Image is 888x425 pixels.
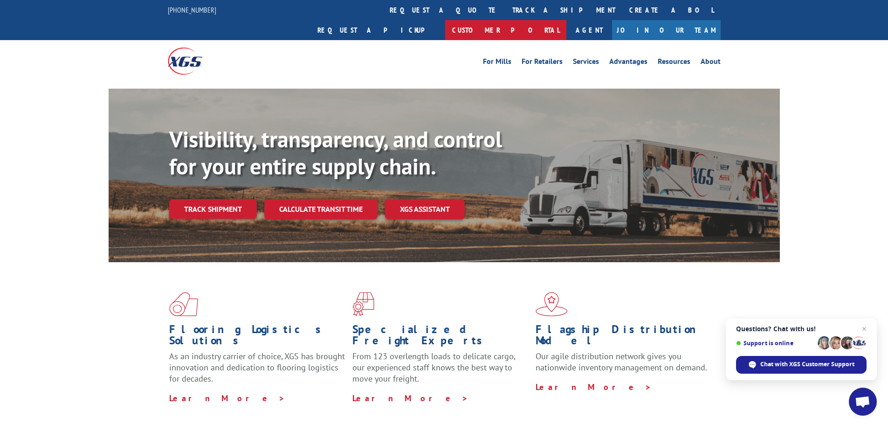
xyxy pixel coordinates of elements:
[352,292,374,316] img: xgs-icon-focused-on-flooring-red
[169,199,257,219] a: Track shipment
[736,340,814,347] span: Support is online
[169,324,345,351] h1: Flooring Logistics Solutions
[573,58,599,68] a: Services
[169,393,285,404] a: Learn More >
[658,58,690,68] a: Resources
[264,199,378,219] a: Calculate transit time
[609,58,647,68] a: Advantages
[849,388,877,416] div: Open chat
[536,351,707,373] span: Our agile distribution network gives you nationwide inventory management on demand.
[169,292,198,316] img: xgs-icon-total-supply-chain-intelligence-red
[385,199,465,219] a: XGS ASSISTANT
[483,58,511,68] a: For Mills
[169,351,345,384] span: As an industry carrier of choice, XGS has brought innovation and dedication to flooring logistics...
[352,393,468,404] a: Learn More >
[760,360,854,369] span: Chat with XGS Customer Support
[352,351,529,392] p: From 123 overlength loads to delicate cargo, our experienced staff knows the best way to move you...
[701,58,721,68] a: About
[736,356,867,374] div: Chat with XGS Customer Support
[612,20,721,40] a: Join Our Team
[352,324,529,351] h1: Specialized Freight Experts
[445,20,566,40] a: Customer Portal
[536,292,568,316] img: xgs-icon-flagship-distribution-model-red
[168,5,216,14] a: [PHONE_NUMBER]
[522,58,563,68] a: For Retailers
[736,325,867,333] span: Questions? Chat with us!
[566,20,612,40] a: Agent
[169,125,502,181] b: Visibility, transparency, and control for your entire supply chain.
[310,20,445,40] a: Request a pickup
[859,323,870,334] span: Close chat
[536,382,652,392] a: Learn More >
[536,324,712,351] h1: Flagship Distribution Model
